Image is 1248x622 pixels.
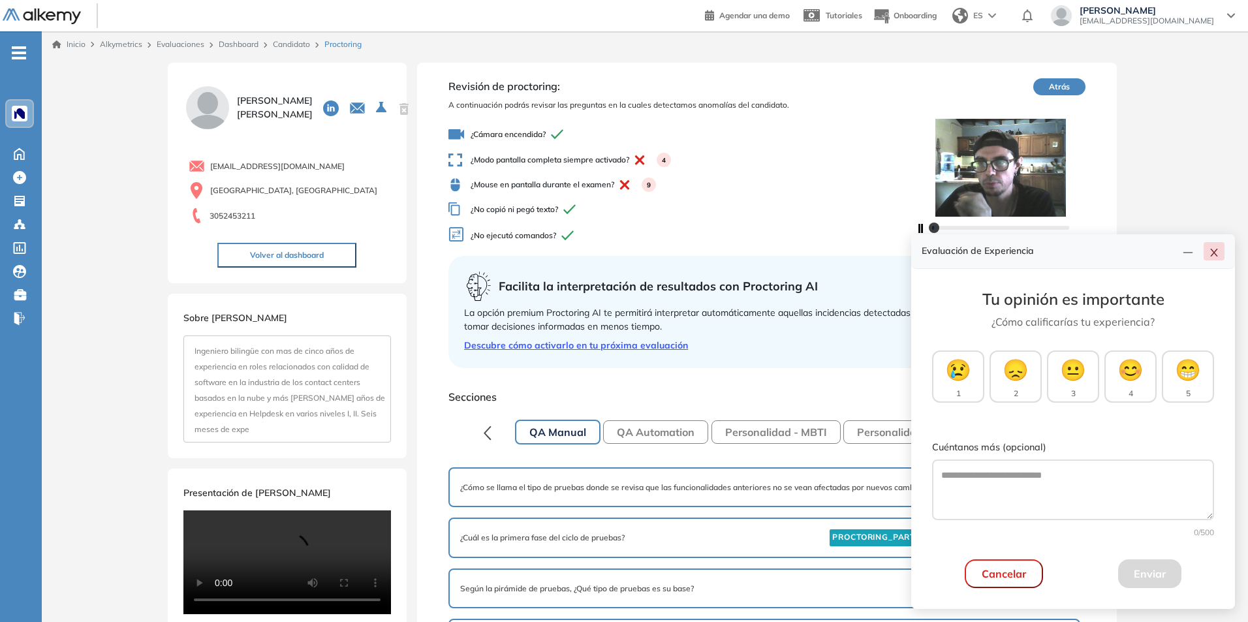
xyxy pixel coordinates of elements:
span: 3 [1071,388,1076,399]
span: Sobre [PERSON_NAME] [183,312,287,324]
div: La opción premium Proctoring AI te permitirá interpretar automáticamente aquellas incidencias det... [464,306,1070,334]
span: ¿Mouse en pantalla durante el examen? [448,178,916,192]
span: [EMAIL_ADDRESS][DOMAIN_NAME] [210,161,345,172]
span: 4 [1129,388,1133,399]
button: QA Automation [603,420,708,444]
span: 5 [1186,388,1191,399]
a: Descubre cómo activarlo en tu próxima evaluación [464,339,1070,352]
button: line [1178,242,1198,260]
img: Logo [3,8,81,25]
button: QA Manual [515,420,601,444]
h4: Evaluación de Experiencia [922,245,1178,257]
span: 😊 [1117,354,1144,385]
span: ES [973,10,983,22]
a: Dashboard [219,39,258,49]
button: Cancelar [965,559,1043,588]
span: close [1209,247,1219,258]
img: PROFILE_MENU_LOGO_USER [183,84,232,132]
button: Onboarding [873,2,937,30]
button: 😐3 [1047,350,1099,403]
span: ¿No copió ni pegó texto? [448,202,916,216]
a: Agendar una demo [705,7,790,22]
button: 😞2 [990,350,1042,403]
button: 😊4 [1104,350,1157,403]
span: A continuación podrás revisar las preguntas en la cuales detectamos anomalías del candidato. [448,99,916,111]
img: arrow [988,13,996,18]
a: Evaluaciones [157,39,204,49]
span: ¿Cuál es la primera fase del ciclo de pruebas? [460,532,625,544]
span: 3052453211 [210,210,255,222]
span: 1 [956,388,961,399]
span: ¿Modo pantalla completa siempre activado? [448,153,916,167]
span: [EMAIL_ADDRESS][DOMAIN_NAME] [1080,16,1214,26]
i: - [12,52,26,54]
button: 😢1 [932,350,984,403]
span: 😞 [1003,354,1029,385]
span: 😁 [1175,354,1201,385]
span: Agendar una demo [719,10,790,20]
span: ¿No ejecutó comandos? [448,226,916,245]
span: 😢 [945,354,971,385]
button: Personalidad Alkemy - INAP [843,420,1012,444]
span: Según la pirámide de pruebas, ¿Qué tipo de pruebas es su base? [460,583,694,595]
span: Facilita la interpretación de resultados con Proctoring AI [499,277,818,295]
span: Ingeniero bilingüe con mas de cinco años de experiencia en roles relacionados con calidad de soft... [195,346,385,434]
button: 😁5 [1162,350,1214,403]
a: Candidato [273,39,310,49]
div: 4 [657,153,671,167]
button: Atrás [1033,78,1085,95]
span: Onboarding [894,10,937,20]
p: ¿Cómo calificarías tu experiencia? [932,314,1214,330]
span: 2 [1014,388,1018,399]
button: Personalidad - MBTI [711,420,841,444]
img: https://assets.alkemy.org/workspaces/1394/c9baeb50-dbbd-46c2-a7b2-c74a16be862c.png [14,108,25,119]
span: ¿Cámara encendida? [448,127,916,142]
span: Proctoring [324,39,362,50]
img: world [952,8,968,23]
span: Revisión de proctoring: [448,78,916,94]
span: Secciones [448,389,1085,405]
span: line [1183,247,1193,258]
span: [PERSON_NAME] [1080,5,1214,16]
button: close [1204,242,1225,260]
span: Alkymetrics [100,39,142,49]
span: ¿Cómo se llama el tipo de pruebas donde se revisa que las funcionalidades anteriores no se vean a... [460,482,928,493]
div: 9 [642,178,656,192]
button: Seleccione la evaluación activa [371,96,394,119]
a: Inicio [52,39,86,50]
button: Volver al dashboard [217,243,356,268]
span: 😐 [1060,354,1086,385]
span: Presentación de [PERSON_NAME] [183,487,331,499]
span: [GEOGRAPHIC_DATA], [GEOGRAPHIC_DATA] [210,185,377,196]
span: [PERSON_NAME] [PERSON_NAME] [237,94,313,121]
button: Enviar [1118,559,1181,588]
h3: Tu opinión es importante [932,290,1214,309]
div: 0 /500 [932,527,1214,538]
span: Tutoriales [826,10,862,20]
span: PROCTORING_PARTIAL_CORRECT_ANSWER [830,529,1018,546]
label: Cuéntanos más (opcional) [932,441,1214,455]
